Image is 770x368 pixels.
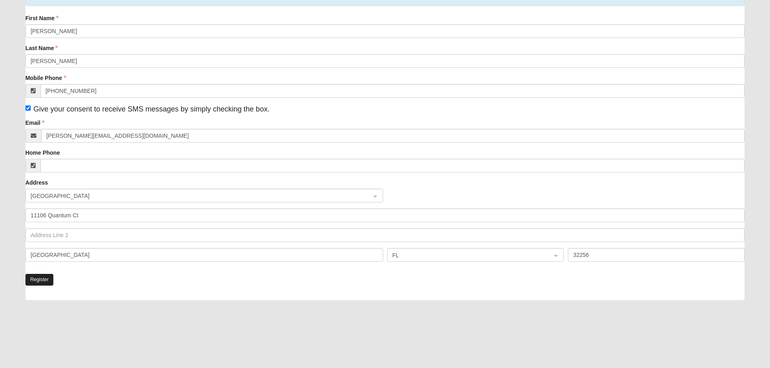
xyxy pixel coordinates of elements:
span: Give your consent to receive SMS messages by simply checking the box. [34,105,270,113]
input: Address Line 2 [25,228,745,242]
span: FL [392,251,544,260]
button: Register [25,274,54,286]
label: Home Phone [25,149,60,157]
label: First Name [25,14,59,22]
span: United States [31,191,363,200]
input: Address Line 1 [25,208,745,222]
label: Email [25,119,44,127]
input: Give your consent to receive SMS messages by simply checking the box. [25,105,31,111]
label: Last Name [25,44,58,52]
input: Zip [568,248,745,262]
input: City [25,248,383,262]
label: Mobile Phone [25,74,66,82]
label: Address [25,179,48,187]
